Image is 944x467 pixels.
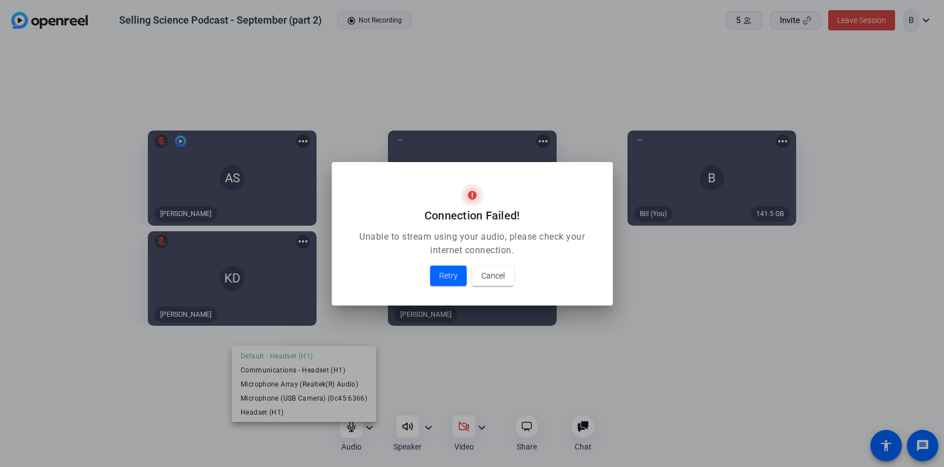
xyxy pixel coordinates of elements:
[481,269,505,282] span: Cancel
[430,266,467,286] button: Retry
[472,266,514,286] button: Cancel
[345,230,599,257] p: Unable to stream using your audio, please check your internet connection.
[345,206,599,224] h2: Connection Failed!
[439,269,458,282] span: Retry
